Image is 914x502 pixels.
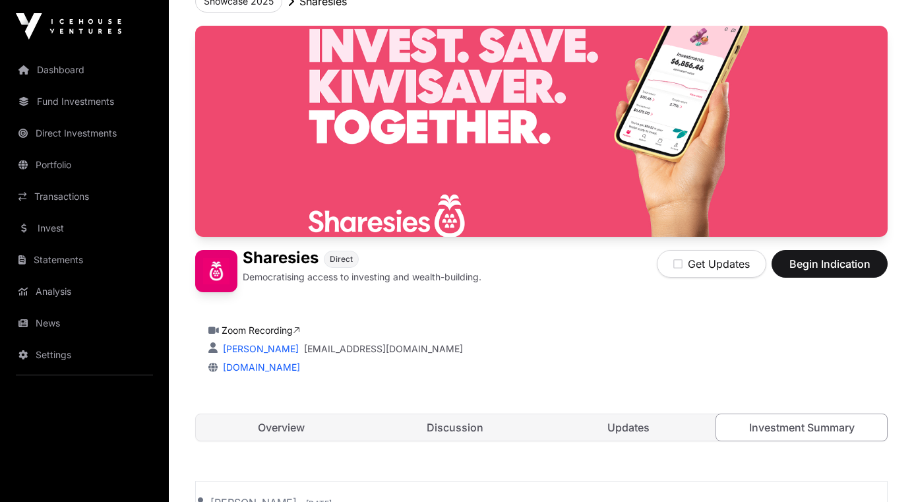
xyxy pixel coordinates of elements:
[788,256,871,272] span: Begin Indication
[330,254,353,265] span: Direct
[657,250,766,278] button: Get Updates
[11,309,158,338] a: News
[772,250,888,278] button: Begin Indication
[218,361,300,373] a: [DOMAIN_NAME]
[220,343,299,354] a: [PERSON_NAME]
[11,150,158,179] a: Portfolio
[222,325,300,336] a: Zoom Recording
[369,414,540,441] a: Discussion
[11,245,158,274] a: Statements
[243,270,481,284] p: Democratising access to investing and wealth-building.
[16,13,121,40] img: Icehouse Ventures Logo
[243,250,319,268] h1: Sharesies
[11,87,158,116] a: Fund Investments
[304,342,463,356] a: [EMAIL_ADDRESS][DOMAIN_NAME]
[772,263,888,276] a: Begin Indication
[11,55,158,84] a: Dashboard
[848,439,914,502] iframe: Chat Widget
[11,340,158,369] a: Settings
[195,250,237,292] img: Sharesies
[716,414,888,441] a: Investment Summary
[543,414,714,441] a: Updates
[11,119,158,148] a: Direct Investments
[11,277,158,306] a: Analysis
[195,26,888,237] img: Sharesies
[11,214,158,243] a: Invest
[196,414,887,441] nav: Tabs
[196,414,367,441] a: Overview
[11,182,158,211] a: Transactions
